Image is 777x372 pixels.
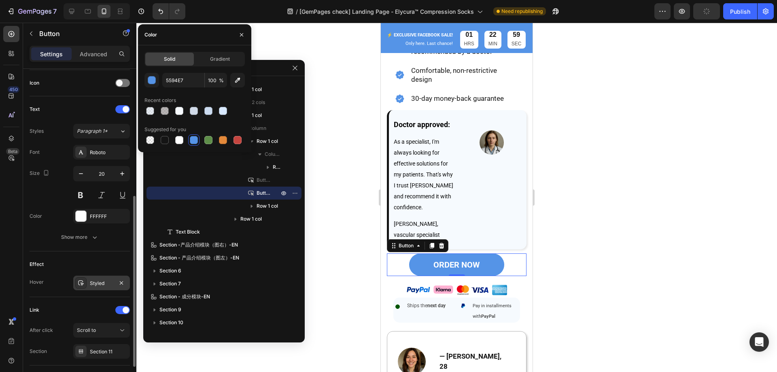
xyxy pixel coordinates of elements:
[164,55,175,63] span: Solid
[30,106,40,113] div: Text
[159,280,181,288] span: Section 7
[80,50,107,58] p: Advanced
[257,189,271,197] span: Button
[219,77,224,84] span: %
[296,7,298,16] span: /
[17,325,45,353] img: gempages_558182816613926131-42cba2f6-0b5b-489c-b2c1-62a75860d5e2.webp
[248,124,266,132] span: Column
[730,7,750,16] div: Publish
[3,3,60,19] button: 7
[53,6,57,16] p: 7
[159,306,181,314] span: Section 9
[159,267,181,275] span: Section 6
[159,254,239,262] span: Section - 产品介绍模块（图左）-EN
[210,55,230,63] span: Gradient
[153,3,185,19] div: Undo/Redo
[90,149,128,156] div: Roboto
[73,124,130,138] button: Paragraph 1*
[257,202,278,210] span: Row 1 col
[299,7,474,16] span: [GemPages check] Landing Page - Elycura™ Compression Socks
[30,149,40,156] div: Font
[30,230,130,244] button: Show more
[77,327,96,333] span: Scroll to
[8,86,19,93] div: 450
[144,31,157,38] div: Color
[90,280,113,287] div: Styled
[381,23,533,372] iframe: Design area
[30,306,39,314] div: Link
[749,332,769,352] div: Open Intercom Messenger
[30,327,53,334] div: After click
[73,323,130,338] button: Scroll to
[273,163,280,171] span: Row 2 cols
[176,228,200,236] span: Text Block
[77,128,108,135] span: Paragraph 1*
[265,150,280,158] span: Column
[723,3,757,19] button: Publish
[144,126,186,133] div: Suggested for you
[61,233,99,241] div: Show more
[90,348,128,355] div: Section 11
[30,261,44,268] div: Effect
[30,168,51,179] div: Size
[40,50,63,58] p: Settings
[30,128,44,135] div: Styles
[240,98,265,106] span: Row 2 cols
[240,215,262,223] span: Row 1 col
[30,79,39,87] div: Icon
[257,137,278,145] span: Row 1 col
[159,241,238,249] span: Section -产品介绍模块（图右）-EN
[30,278,44,286] div: Hover
[159,319,183,327] span: Section 10
[59,329,121,348] strong: — [PERSON_NAME], 28
[6,148,19,155] div: Beta
[30,213,42,220] div: Color
[162,73,204,87] input: Eg: FFFFFF
[159,332,182,340] span: Section 11
[39,29,108,38] p: Button
[90,213,128,220] div: FFFFFF
[159,293,210,301] span: Section - 成分模块-EN
[501,8,543,15] span: Need republishing
[144,97,176,104] div: Recent colors
[30,348,47,355] div: Section
[257,176,271,184] span: Button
